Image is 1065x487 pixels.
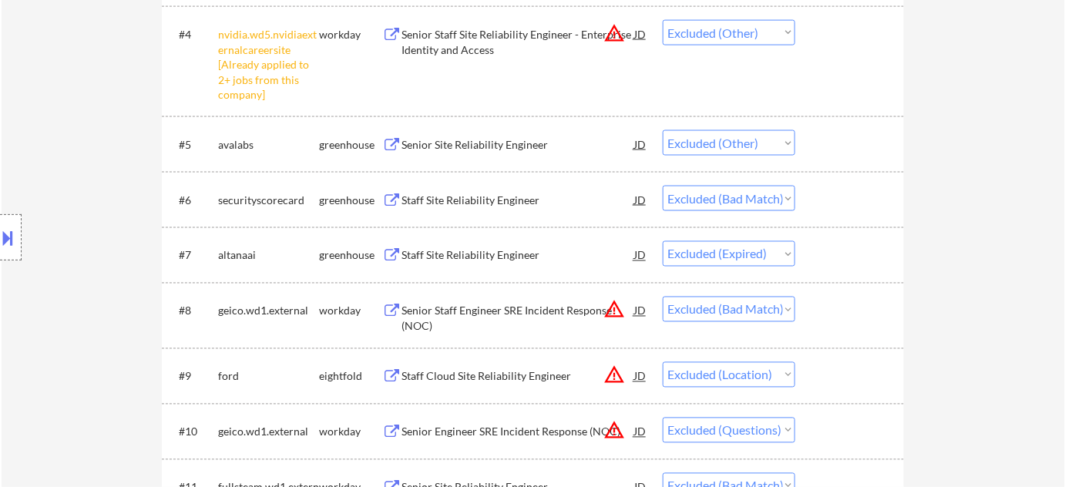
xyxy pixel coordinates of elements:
button: warning_amber [603,299,625,321]
div: JD [633,20,648,48]
div: workday [319,425,382,440]
div: Staff Site Reliability Engineer [401,193,634,208]
div: Staff Site Reliability Engineer [401,248,634,264]
button: warning_amber [603,22,625,44]
div: Senior Site Reliability Engineer [401,137,634,153]
div: greenhouse [319,248,382,264]
div: workday [319,304,382,319]
div: Senior Engineer SRE Incident Response (NOC) [401,425,634,440]
div: nvidia.wd5.nvidiaexternalcareersite [Already applied to 2+ jobs from this company] [218,27,319,102]
button: warning_amber [603,420,625,442]
button: warning_amber [603,364,625,386]
div: JD [633,130,648,158]
div: Senior Staff Engineer SRE Incident Response (NOC) [401,304,634,334]
div: #10 [179,425,206,440]
div: Senior Staff Site Reliability Engineer - Enterprise Identity and Access [401,27,634,57]
div: Staff Cloud Site Reliability Engineer [401,369,634,385]
div: greenhouse [319,193,382,208]
div: greenhouse [319,137,382,153]
div: eightfold [319,369,382,385]
div: JD [633,241,648,269]
div: JD [633,362,648,390]
div: JD [633,418,648,445]
div: JD [633,186,648,213]
div: JD [633,297,648,324]
div: workday [319,27,382,42]
div: geico.wd1.external [218,425,319,440]
div: #4 [179,27,206,42]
